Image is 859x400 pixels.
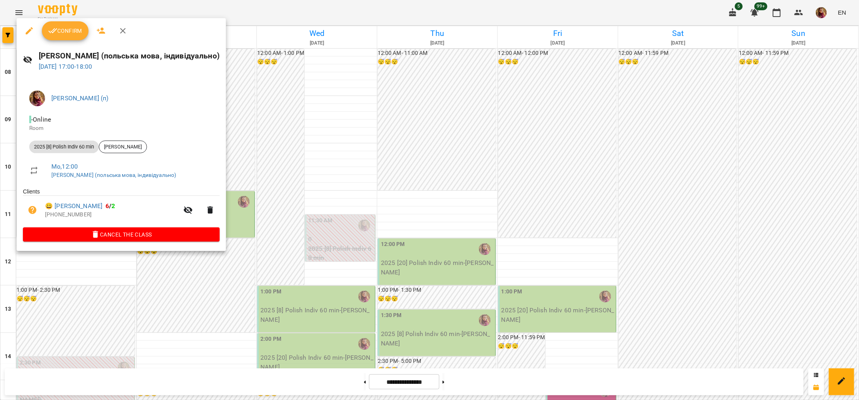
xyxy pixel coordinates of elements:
[45,201,102,211] a: 😀 [PERSON_NAME]
[23,201,42,220] button: Unpaid. Bill the attendance?
[99,141,147,153] div: [PERSON_NAME]
[51,94,109,102] a: [PERSON_NAME] (п)
[23,227,220,242] button: Cancel the class
[23,188,220,227] ul: Clients
[39,50,220,62] h6: [PERSON_NAME] (польська мова, індивідуально)
[51,163,78,170] a: Mo , 12:00
[99,143,147,150] span: [PERSON_NAME]
[29,143,99,150] span: 2025 [8] Polish Indiv 60 min
[42,21,89,40] button: Confirm
[105,202,115,210] b: /
[29,116,53,123] span: - Online
[45,211,179,219] p: [PHONE_NUMBER]
[105,202,109,210] span: 6
[51,172,176,178] a: [PERSON_NAME] (польська мова, індивідуально)
[29,124,213,132] p: Room
[112,202,115,210] span: 2
[48,26,82,36] span: Confirm
[29,230,213,239] span: Cancel the class
[39,63,92,70] a: [DATE] 17:00-18:00
[29,90,45,106] img: 4fb94bb6ae1e002b961ceeb1b4285021.JPG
